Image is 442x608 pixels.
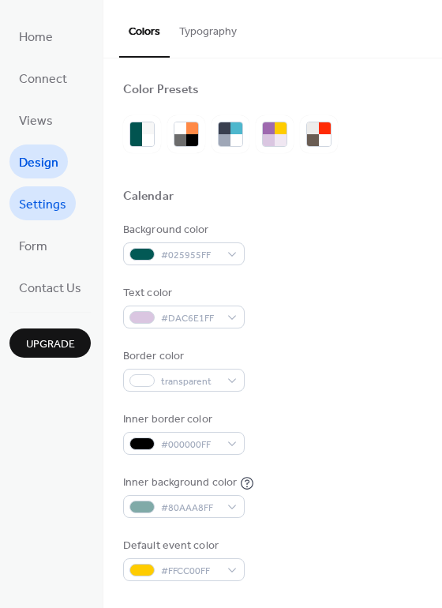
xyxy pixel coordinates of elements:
span: Views [19,109,53,133]
span: #025955FF [161,247,219,264]
span: Home [19,25,53,50]
div: Calendar [123,189,174,205]
a: Design [9,144,68,178]
span: Form [19,235,47,259]
button: Upgrade [9,328,91,358]
span: Contact Us [19,276,81,301]
span: #80AAA8FF [161,500,219,516]
span: Settings [19,193,66,217]
a: Form [9,228,57,262]
span: #DAC6E1FF [161,310,219,327]
a: Contact Us [9,270,91,304]
span: Connect [19,67,67,92]
span: #000000FF [161,437,219,453]
div: Border color [123,348,242,365]
span: transparent [161,373,219,390]
div: Default event color [123,538,242,554]
div: Inner border color [123,411,242,428]
div: Text color [123,285,242,302]
div: Inner background color [123,475,237,491]
div: Color Presets [123,82,199,99]
a: Views [9,103,62,137]
div: Background color [123,222,242,238]
a: Settings [9,186,76,220]
a: Connect [9,61,77,95]
span: #FFCC00FF [161,563,219,580]
span: Upgrade [26,336,75,353]
span: Design [19,151,58,175]
a: Home [9,19,62,53]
